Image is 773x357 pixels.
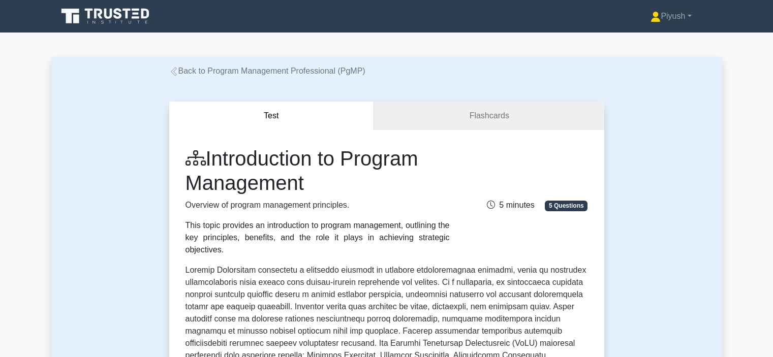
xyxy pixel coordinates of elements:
span: 5 Questions [545,201,588,211]
h1: Introduction to Program Management [185,146,450,195]
p: Overview of program management principles. [185,199,450,211]
div: This topic provides an introduction to program management, outlining the key principles, benefits... [185,219,450,256]
a: Back to Program Management Professional (PgMP) [169,67,365,75]
span: 5 minutes [487,201,534,209]
a: Flashcards [374,102,604,131]
a: Piyush [626,6,716,26]
button: Test [169,102,375,131]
